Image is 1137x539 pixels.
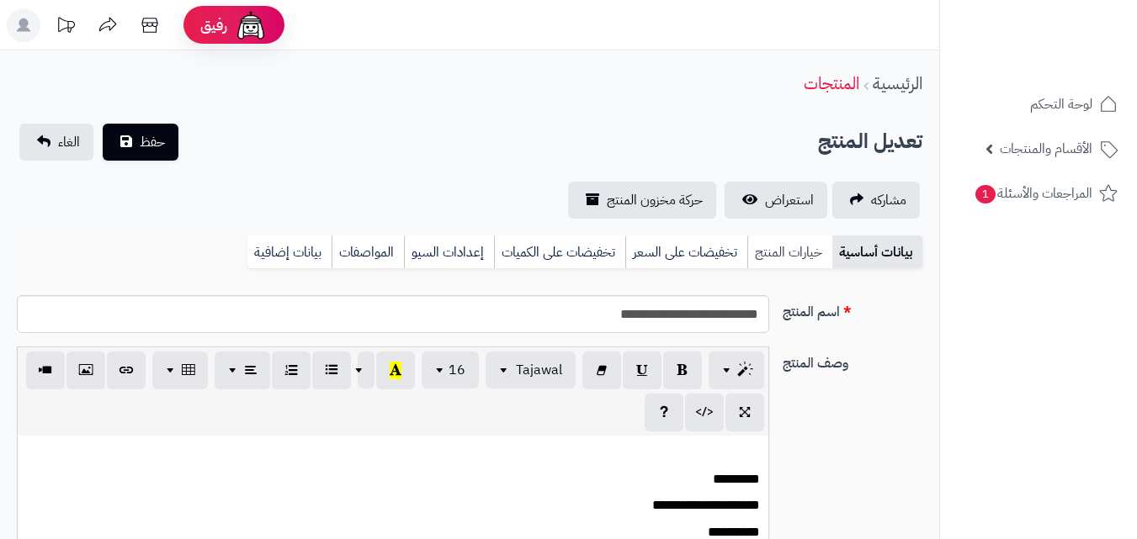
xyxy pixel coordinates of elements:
[832,182,920,219] a: مشاركه
[449,360,465,380] span: 16
[247,235,332,269] a: بيانات إضافية
[950,173,1127,214] a: المراجعات والأسئلة1
[832,235,922,269] a: بيانات أساسية
[140,132,165,152] span: حفظ
[625,235,747,269] a: تخفيضات على السعر
[494,235,625,269] a: تخفيضات على الكميات
[974,182,1092,205] span: المراجعات والأسئلة
[486,351,576,388] button: Tajawal
[200,15,227,35] span: رفيق
[871,190,906,210] span: مشاركه
[19,124,93,161] a: الغاء
[607,190,703,210] span: حركة مخزون المنتج
[818,124,922,159] h2: تعديل المنتج
[516,360,562,380] span: Tajawal
[975,185,996,203] span: 1
[332,235,404,269] a: المواصفات
[950,84,1127,124] a: لوحة التحكم
[776,295,929,322] label: اسم المنتج
[404,235,494,269] a: إعدادات السيو
[1000,137,1092,161] span: الأقسام والمنتجات
[765,190,814,210] span: استعراض
[234,8,268,42] img: ai-face.png
[1030,92,1092,116] span: لوحة التحكم
[804,71,859,96] a: المنتجات
[747,235,832,269] a: خيارات المنتج
[568,182,716,219] a: حركة مخزون المنتج
[103,124,178,161] button: حفظ
[873,71,922,96] a: الرئيسية
[422,351,479,388] button: 16
[725,182,827,219] a: استعراض
[58,132,80,152] span: الغاء
[45,8,87,46] a: تحديثات المنصة
[776,346,929,373] label: وصف المنتج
